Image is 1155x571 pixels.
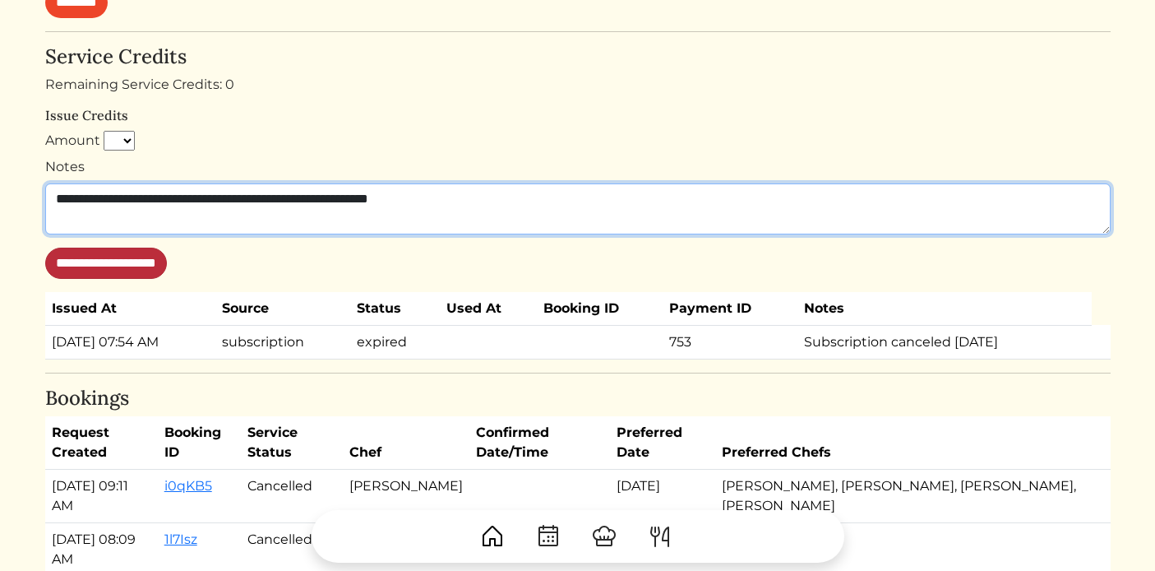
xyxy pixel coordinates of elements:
th: Preferred Chefs [715,416,1097,470]
h6: Issue Credits [45,108,1111,123]
th: Booking ID [158,416,241,470]
th: Issued At [45,292,215,326]
td: [DATE] 07:54 AM [45,325,215,359]
a: i0qKB5 [164,478,212,494]
th: Used At [440,292,537,326]
th: Notes [797,292,1091,326]
th: Status [350,292,440,326]
td: [PERSON_NAME], [PERSON_NAME], [PERSON_NAME], [PERSON_NAME] [715,470,1097,523]
td: [DATE] 09:11 AM [45,470,158,523]
th: Preferred Date [610,416,715,470]
th: Confirmed Date/Time [469,416,610,470]
td: 753 [663,325,797,359]
th: Service Status [241,416,343,470]
td: expired [350,325,440,359]
div: Remaining Service Credits: 0 [45,75,1111,95]
th: Booking ID [537,292,663,326]
td: Subscription canceled [DATE] [797,325,1091,359]
td: [PERSON_NAME] [343,470,469,523]
label: Amount [45,131,100,151]
h4: Bookings [45,387,1111,411]
th: Request Created [45,416,158,470]
img: ForkKnife-55491504ffdb50bab0c1e09e7649658475375261d09fd45db06cec23bce548bf.svg [647,523,673,550]
td: subscription [215,325,350,359]
th: Payment ID [663,292,797,326]
img: House-9bf13187bcbb5817f509fe5e7408150f90897510c4275e13d0d5fca38e0b5951.svg [479,523,506,550]
img: CalendarDots-5bcf9d9080389f2a281d69619e1c85352834be518fbc73d9501aef674afc0d57.svg [535,523,561,550]
td: Cancelled [241,470,343,523]
img: ChefHat-a374fb509e4f37eb0702ca99f5f64f3b6956810f32a249b33092029f8484b388.svg [591,523,617,550]
td: [DATE] [610,470,715,523]
th: Chef [343,416,469,470]
h4: Service Credits [45,45,1111,69]
label: Notes [45,157,85,177]
th: Source [215,292,350,326]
